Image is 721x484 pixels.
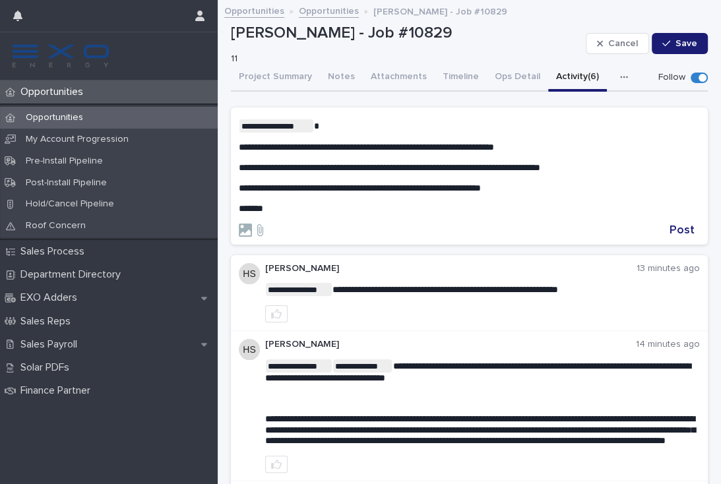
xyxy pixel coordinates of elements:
[320,64,363,92] button: Notes
[15,112,94,123] p: Opportunities
[265,305,288,322] button: like this post
[15,361,80,374] p: Solar PDFs
[652,33,708,54] button: Save
[231,53,575,65] p: 11
[15,338,88,351] p: Sales Payroll
[15,245,95,258] p: Sales Process
[11,43,111,69] img: FKS5r6ZBThi8E5hshIGi
[15,134,139,145] p: My Account Progression
[658,72,685,83] p: Follow
[487,64,548,92] button: Ops Detail
[15,220,96,231] p: Roof Concern
[363,64,435,92] button: Attachments
[231,64,320,92] button: Project Summary
[608,39,638,48] span: Cancel
[15,86,94,98] p: Opportunities
[435,64,487,92] button: Timeline
[675,39,697,48] span: Save
[15,177,117,189] p: Post-Install Pipeline
[265,263,637,274] p: [PERSON_NAME]
[670,224,695,236] span: Post
[548,64,607,92] button: Activity (6)
[15,384,101,397] p: Finance Partner
[15,268,131,281] p: Department Directory
[265,456,288,473] button: like this post
[15,198,125,210] p: Hold/Cancel Pipeline
[636,339,700,350] p: 14 minutes ago
[15,291,88,304] p: EXO Adders
[15,156,113,167] p: Pre-Install Pipeline
[231,24,580,43] p: [PERSON_NAME] - Job #10829
[664,224,700,236] button: Post
[373,3,507,18] p: [PERSON_NAME] - Job #10829
[265,339,636,350] p: [PERSON_NAME]
[299,3,359,18] a: Opportunities
[15,315,81,328] p: Sales Reps
[586,33,649,54] button: Cancel
[637,263,700,274] p: 13 minutes ago
[224,3,284,18] a: Opportunities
